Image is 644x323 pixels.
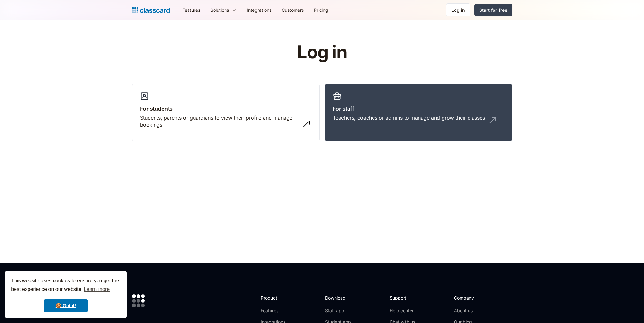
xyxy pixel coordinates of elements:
[221,43,423,62] h1: Log in
[140,104,312,113] h3: For students
[333,104,504,113] h3: For staff
[261,294,295,301] h2: Product
[205,3,242,17] div: Solutions
[325,84,512,142] a: For staffTeachers, coaches or admins to manage and grow their classes
[390,294,415,301] h2: Support
[132,6,170,15] a: home
[5,271,127,318] div: cookieconsent
[44,299,88,312] a: dismiss cookie message
[446,3,470,16] a: Log in
[479,7,507,13] div: Start for free
[140,114,299,129] div: Students, parents or guardians to view their profile and manage bookings
[132,84,320,142] a: For studentsStudents, parents or guardians to view their profile and manage bookings
[474,4,512,16] a: Start for free
[277,3,309,17] a: Customers
[177,3,205,17] a: Features
[454,294,496,301] h2: Company
[451,7,465,13] div: Log in
[210,7,229,13] div: Solutions
[325,307,351,314] a: Staff app
[309,3,333,17] a: Pricing
[83,285,111,294] a: learn more about cookies
[11,277,121,294] span: This website uses cookies to ensure you get the best experience on our website.
[454,307,496,314] a: About us
[333,114,485,121] div: Teachers, coaches or admins to manage and grow their classes
[242,3,277,17] a: Integrations
[390,307,415,314] a: Help center
[325,294,351,301] h2: Download
[261,307,295,314] a: Features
